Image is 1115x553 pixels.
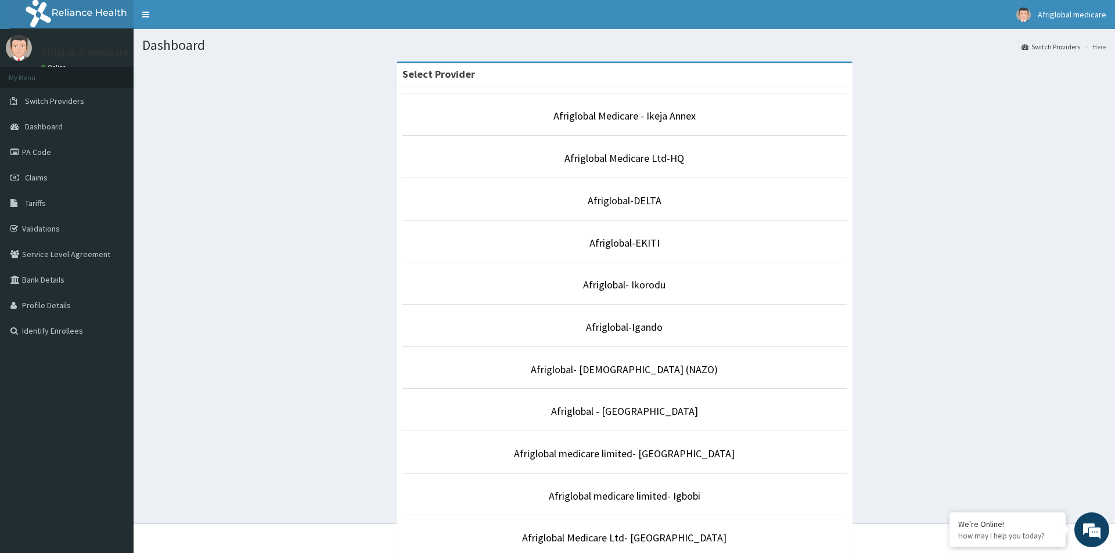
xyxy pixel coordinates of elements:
img: User Image [6,35,32,61]
li: Here [1081,42,1106,52]
a: Afriglobal- Ikorodu [583,278,666,291]
span: Afriglobal medicare [1038,9,1106,20]
a: Afriglobal medicare limited- [GEOGRAPHIC_DATA] [514,447,735,460]
a: Afriglobal - [GEOGRAPHIC_DATA] [551,404,698,418]
p: How may I help you today? [958,531,1057,541]
span: Dashboard [25,121,63,132]
div: We're Online! [958,519,1057,529]
a: Afriglobal Medicare Ltd-HQ [564,151,684,165]
a: Afriglobal Medicare - Ikeja Annex [553,109,696,122]
strong: Select Provider [402,67,475,81]
a: Afriglobal-DELTA [588,194,661,207]
p: Afriglobal medicare [41,47,129,57]
a: Afriglobal Medicare Ltd- [GEOGRAPHIC_DATA] [522,531,726,544]
img: User Image [1016,8,1031,22]
a: Afriglobal medicare limited- Igbobi [549,489,700,503]
h1: Dashboard [142,38,1106,53]
a: Switch Providers [1022,42,1080,52]
span: Tariffs [25,198,46,208]
a: Afriglobal- [DEMOGRAPHIC_DATA] (NAZO) [531,363,718,376]
span: Switch Providers [25,96,84,106]
a: Online [41,63,69,71]
a: Afriglobal-EKITI [589,236,660,250]
a: Afriglobal-Igando [586,320,663,334]
span: Claims [25,172,48,183]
